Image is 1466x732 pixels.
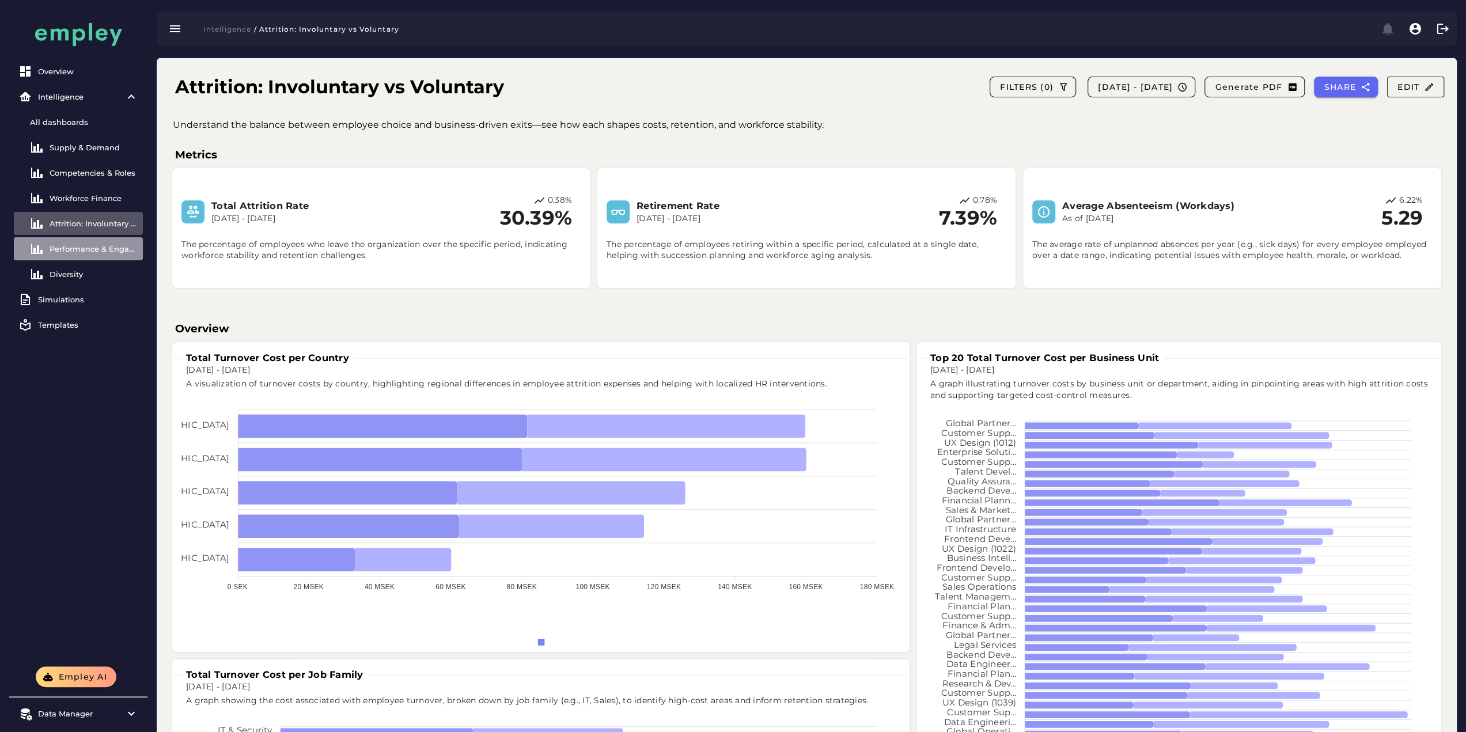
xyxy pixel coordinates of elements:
[946,485,1016,496] tspan: Backend Deve...
[14,237,143,260] a: Performance & Engagement
[946,658,1016,669] tspan: Data Engineer...
[14,60,143,83] a: Overview
[211,213,411,225] p: [DATE] - [DATE]
[937,446,1016,457] tspan: Enterprise Soluti...
[942,697,1016,708] tspan: UX Design (1039)
[228,583,248,591] tspan: 0 SEK
[50,270,138,279] div: Diversity
[38,295,138,304] div: Simulations
[942,620,1016,631] tspan: Finance & Adm...
[203,25,251,33] span: Intelligence
[941,427,1016,438] tspan: Customer Supp...
[14,288,143,311] a: Simulations
[948,476,1016,487] tspan: Quality Assura...
[944,716,1016,727] tspan: Data Engineeri...
[944,437,1016,448] tspan: UX Design (1012)
[937,562,1017,573] tspan: Frontend Develo...
[173,118,1459,132] p: Understand the balance between employee choice and business-driven exits—see how each shapes cost...
[38,709,119,718] div: Data Manager
[211,199,411,213] h3: Total Attrition Rate
[955,466,1016,477] tspan: Talent Devel...
[50,244,138,253] div: Performance & Engagement
[58,672,107,682] span: Empley AI
[939,207,997,230] h2: 7.39%
[1097,82,1173,92] span: [DATE] - [DATE]
[500,207,573,230] h2: 30.39%
[999,82,1054,92] span: FILTERS (0)
[637,199,836,213] h3: Retirement Rate
[435,583,465,591] tspan: 60 MSEK
[942,543,1016,554] tspan: UX Design (1022)
[50,143,138,152] div: Supply & Demand
[946,629,1016,640] tspan: Global Partner...
[941,610,1016,621] tspan: Customer Supp...
[945,524,1016,534] tspan: IT Infrastructure
[718,583,752,591] tspan: 140 MSEK
[789,583,823,591] tspan: 160 MSEK
[647,583,681,591] tspan: 120 MSEK
[1062,199,1262,213] h3: Average Absenteeism (Workdays)
[30,117,138,127] div: All dashboards
[1062,213,1262,225] p: As of [DATE]
[1088,77,1195,97] button: [DATE] - [DATE]
[36,666,116,687] button: Empley AI
[175,73,504,101] h1: Attrition: Involuntary vs Voluntary
[948,668,1016,679] tspan: Financial Plan...
[38,320,138,329] div: Templates
[941,456,1016,467] tspan: Customer Supp...
[196,21,251,37] button: Intelligence
[181,351,354,365] h3: Total Turnover Cost per Country
[14,111,143,134] a: All dashboards
[294,583,324,591] tspan: 20 MSEK
[1314,77,1378,97] button: SHARE
[14,187,143,210] a: Workforce Finance
[954,639,1017,650] tspan: Legal Services
[14,212,143,235] a: Attrition: Involuntary vs Voluntary
[1204,77,1305,97] button: Generate PDF
[175,147,1438,163] h3: Metrics
[14,263,143,286] a: Diversity
[942,581,1016,592] tspan: Sales Operations
[175,321,1438,337] h3: Overview
[926,351,1164,365] h3: Top 20 Total Turnover Cost per Business Unit
[990,77,1076,97] button: FILTERS (0)
[50,168,138,177] div: Competencies & Roles
[946,505,1016,515] tspan: Sales & Market...
[607,230,1006,262] p: The percentage of employees retiring within a specific period, calculated at a single date, helpi...
[38,92,119,101] div: Intelligence
[576,583,610,591] tspan: 100 MSEK
[38,67,138,76] div: Overview
[14,313,143,336] a: Templates
[942,495,1017,506] tspan: Financial Plann...
[50,219,138,228] div: Attrition: Involuntary vs Voluntary
[637,213,836,225] p: [DATE] - [DATE]
[179,688,907,714] div: A graph showing the cost associated with employee turnover, broken down by job family (e.g., IT, ...
[946,649,1016,660] tspan: Backend Deve...
[181,668,368,681] h3: Total Turnover Cost per Job Family
[944,533,1016,544] tspan: Frontend Deve...
[860,583,894,591] tspan: 180 MSEK
[50,194,138,203] div: Workforce Finance
[179,371,907,397] div: A visualization of turnover costs by country, highlighting regional differences in employee attri...
[935,591,1016,602] tspan: Talent Managem...
[948,601,1016,612] tspan: Financial Plan...
[942,678,1016,689] tspan: Research & Dev...
[548,195,572,207] p: 0.38%
[973,195,997,207] p: 0.78%
[14,161,143,184] a: Competencies & Roles
[947,707,1016,718] tspan: Customer Sup...
[1387,77,1444,97] button: Edit
[941,687,1016,698] tspan: Customer Supp...
[14,136,143,159] a: Supply & Demand
[1381,207,1423,230] h2: 5.29
[941,572,1016,583] tspan: Customer Supp...
[253,25,399,33] span: / Attrition: Involuntary vs Voluntary
[181,230,581,262] p: The percentage of employees who leave the organization over the specific period, indicating workf...
[1214,82,1282,92] span: Generate PDF
[251,21,406,37] button: / Attrition: Involuntary vs Voluntary
[1323,82,1356,92] span: SHARE
[946,514,1016,525] tspan: Global Partner...
[947,552,1017,563] tspan: Business Intell...
[1399,195,1423,207] p: 6.22%
[365,583,395,591] tspan: 40 MSEK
